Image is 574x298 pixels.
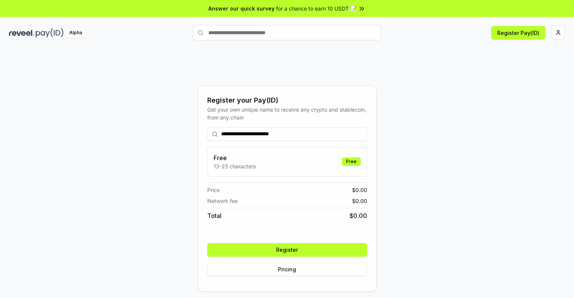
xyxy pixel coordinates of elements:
[349,211,367,220] span: $ 0.00
[207,211,222,220] span: Total
[9,28,34,38] img: reveel_dark
[207,95,367,106] div: Register your Pay(ID)
[352,197,367,205] span: $ 0.00
[214,153,256,162] h3: Free
[214,162,256,170] p: 13-25 characters
[352,186,367,194] span: $ 0.00
[65,28,86,38] div: Alpha
[207,197,238,205] span: Network fee
[207,243,367,257] button: Register
[207,263,367,276] button: Pricing
[276,5,357,12] span: for a chance to earn 10 USDT 📝
[207,186,220,194] span: Price
[208,5,275,12] span: Answer our quick survey
[207,106,367,121] div: Get your own unique name to receive any crypto and stablecoin, from any chain
[36,28,64,38] img: pay_id
[342,157,361,166] div: Free
[491,26,545,39] button: Register Pay(ID)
